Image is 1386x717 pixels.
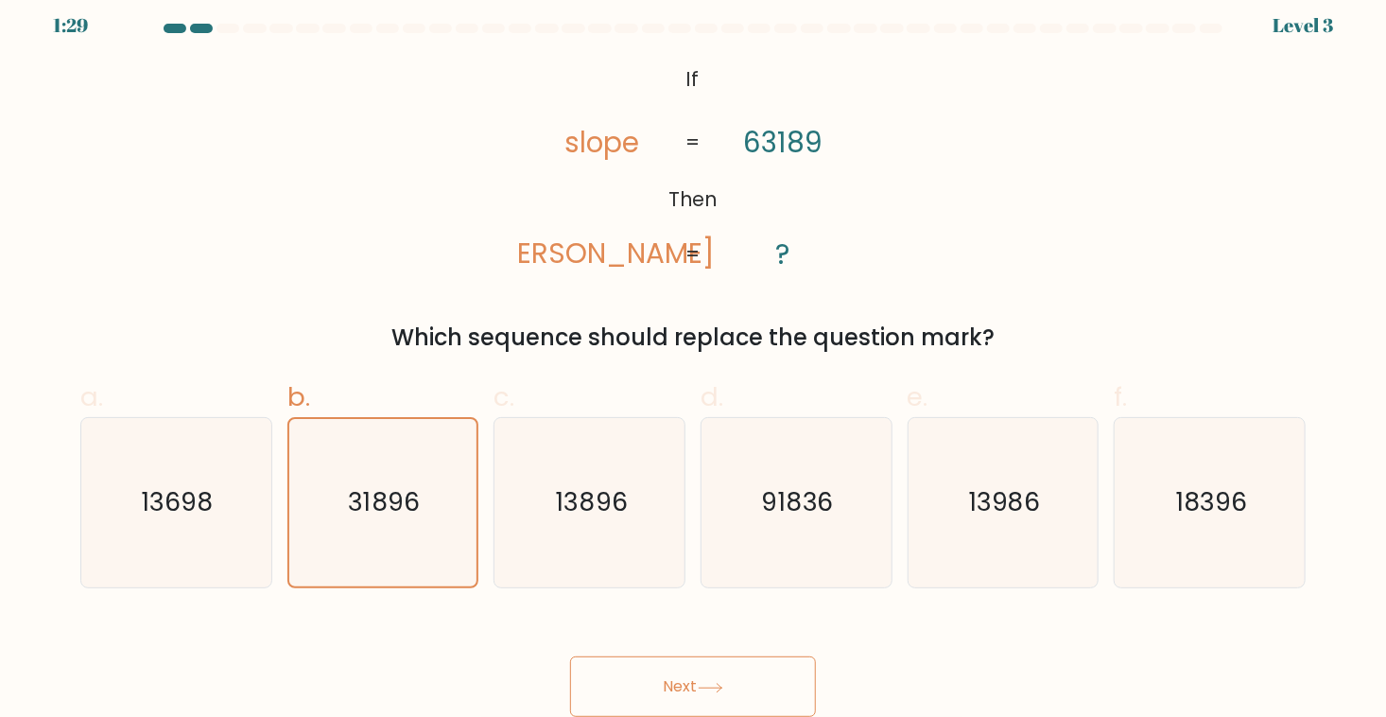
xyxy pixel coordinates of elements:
[776,235,790,273] tspan: ?
[494,378,514,415] span: c.
[287,378,310,415] span: b.
[701,378,723,415] span: d.
[686,65,700,93] tspan: If
[92,321,1294,355] div: Which sequence should replace the question mark?
[744,123,823,162] tspan: 63189
[908,378,928,415] span: e.
[142,485,215,520] text: 13698
[80,378,103,415] span: a.
[349,485,421,520] text: 31896
[762,485,835,520] text: 91836
[1114,378,1127,415] span: f.
[685,129,700,156] tspan: =
[1175,485,1248,520] text: 18396
[490,235,716,273] tspan: [PERSON_NAME]
[968,485,1041,520] text: 13986
[685,240,700,268] tspan: =
[570,656,816,717] button: Next
[518,61,867,275] svg: @import url('[URL][DOMAIN_NAME]);
[565,123,640,162] tspan: slope
[555,485,628,520] text: 13896
[53,11,88,40] div: 1:29
[1273,11,1333,40] div: Level 3
[668,185,717,213] tspan: Then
